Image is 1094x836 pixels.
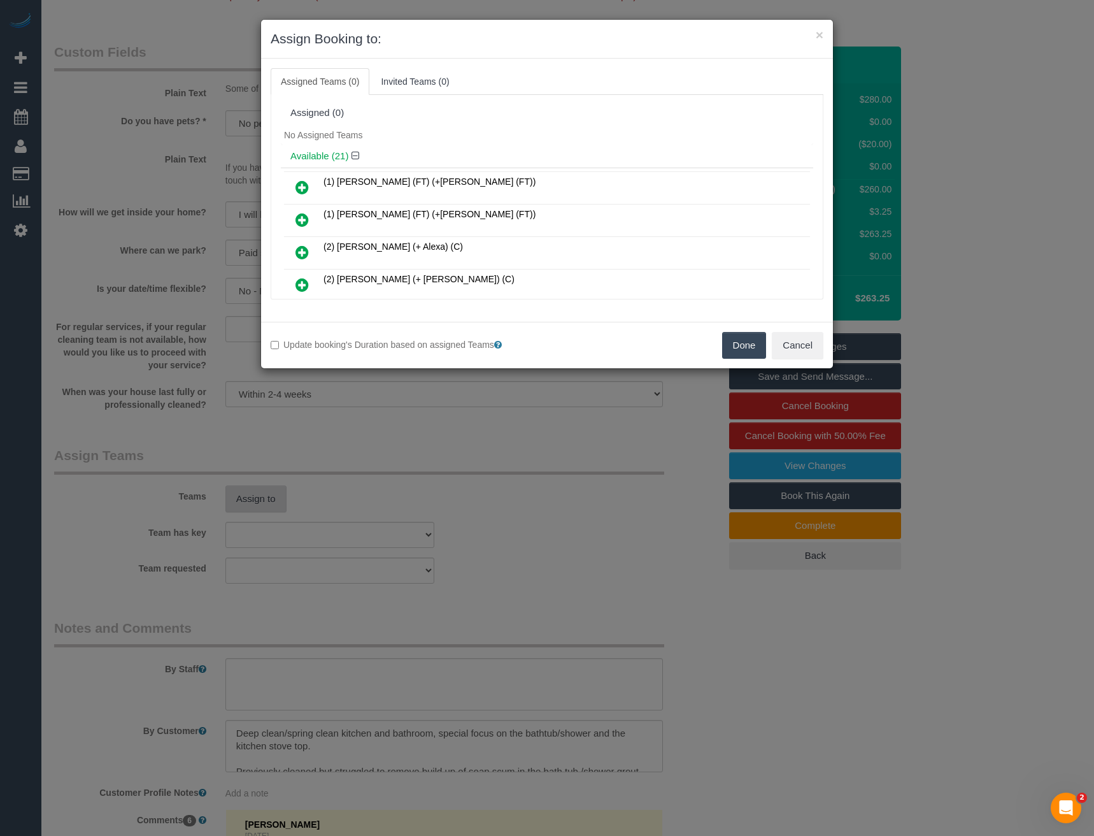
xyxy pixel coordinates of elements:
[1051,793,1081,823] iframe: Intercom live chat
[772,332,823,359] button: Cancel
[271,338,537,351] label: Update booking's Duration based on assigned Teams
[323,209,536,219] span: (1) [PERSON_NAME] (FT) (+[PERSON_NAME] (FT))
[271,341,279,349] input: Update booking's Duration based on assigned Teams
[722,332,767,359] button: Done
[271,29,823,48] h3: Assign Booking to:
[290,151,804,162] h4: Available (21)
[816,28,823,41] button: ×
[290,108,804,119] div: Assigned (0)
[271,68,369,95] a: Assigned Teams (0)
[284,130,362,140] span: No Assigned Teams
[323,177,536,187] span: (1) [PERSON_NAME] (FT) (+[PERSON_NAME] (FT))
[323,241,463,252] span: (2) [PERSON_NAME] (+ Alexa) (C)
[1077,793,1087,803] span: 2
[371,68,459,95] a: Invited Teams (0)
[323,274,515,284] span: (2) [PERSON_NAME] (+ [PERSON_NAME]) (C)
